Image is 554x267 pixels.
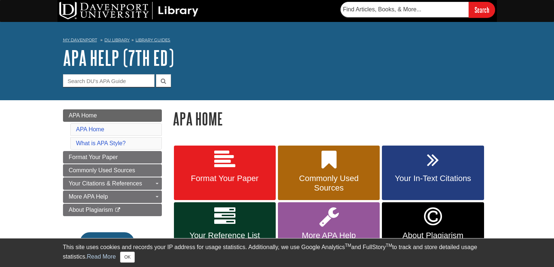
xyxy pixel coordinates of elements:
[63,243,491,263] div: This site uses cookies and records your IP address for usage statistics. Additionally, we use Goo...
[341,2,495,18] form: Searches DU Library's articles, books, and more
[63,109,162,264] div: Guide Page Menu
[174,146,276,200] a: Format Your Paper
[174,202,276,258] a: Your Reference List
[63,151,162,163] a: Format Your Paper
[69,207,113,213] span: About Plagiarism
[76,140,126,146] a: What is APA Style?
[283,231,374,240] span: More APA Help
[69,193,108,200] span: More APA Help
[69,154,118,160] span: Format Your Paper
[341,2,469,17] input: Find Articles, Books, & More...
[63,191,162,203] a: More APA Help
[120,252,134,263] button: Close
[135,37,170,42] a: Library Guides
[179,231,270,240] span: Your Reference List
[382,202,484,258] a: Link opens in new window
[80,232,134,252] button: En español
[59,2,198,19] img: DU Library
[87,253,116,260] a: Read More
[179,174,270,183] span: Format Your Paper
[69,112,97,119] span: APA Home
[69,167,135,173] span: Commonly Used Sources
[283,174,374,193] span: Commonly Used Sources
[63,177,162,190] a: Your Citations & References
[469,2,495,18] input: Search
[63,74,155,87] input: Search DU's APA Guide
[278,202,380,258] a: More APA Help
[387,231,478,240] span: About Plagiarism
[63,204,162,216] a: About Plagiarism
[76,126,104,132] a: APA Home
[69,180,142,187] span: Your Citations & References
[104,37,130,42] a: DU Library
[278,146,380,200] a: Commonly Used Sources
[386,243,392,248] sup: TM
[345,243,351,248] sup: TM
[115,208,121,213] i: This link opens in a new window
[63,46,174,69] a: APA Help (7th Ed)
[63,35,491,47] nav: breadcrumb
[173,109,491,128] h1: APA Home
[382,146,484,200] a: Your In-Text Citations
[63,37,97,43] a: My Davenport
[63,109,162,122] a: APA Home
[387,174,478,183] span: Your In-Text Citations
[63,164,162,177] a: Commonly Used Sources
